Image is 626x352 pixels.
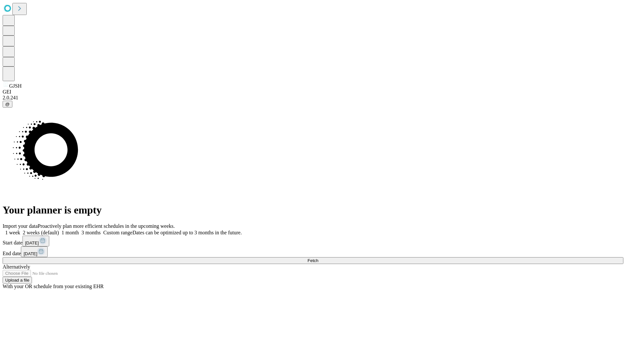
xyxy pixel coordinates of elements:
button: @ [3,101,12,108]
span: Import your data [3,223,38,229]
span: [DATE] [23,251,37,256]
span: GJSH [9,83,22,89]
span: With your OR schedule from your existing EHR [3,284,104,289]
span: @ [5,102,10,107]
span: Custom range [103,230,132,235]
div: End date [3,246,623,257]
h1: Your planner is empty [3,204,623,216]
button: [DATE] [22,236,49,246]
button: [DATE] [21,246,48,257]
span: Fetch [307,258,318,263]
button: Upload a file [3,277,32,284]
span: 1 week [5,230,20,235]
span: 3 months [82,230,101,235]
span: Dates can be optimized up to 3 months in the future. [132,230,242,235]
span: 1 month [62,230,79,235]
div: Start date [3,236,623,246]
div: GEI [3,89,623,95]
button: Fetch [3,257,623,264]
span: Alternatively [3,264,30,270]
span: [DATE] [25,241,39,245]
span: 2 weeks (default) [23,230,59,235]
span: Proactively plan more efficient schedules in the upcoming weeks. [38,223,175,229]
div: 2.0.241 [3,95,623,101]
